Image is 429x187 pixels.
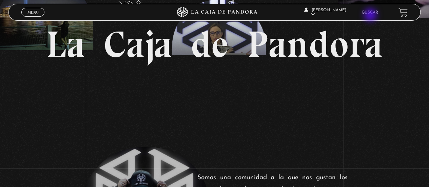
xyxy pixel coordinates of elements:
a: View your shopping cart [398,8,408,17]
span: Menu [27,10,39,14]
a: Buscar [362,11,378,15]
span: Cerrar [25,16,41,21]
span: [PERSON_NAME] [304,8,346,17]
